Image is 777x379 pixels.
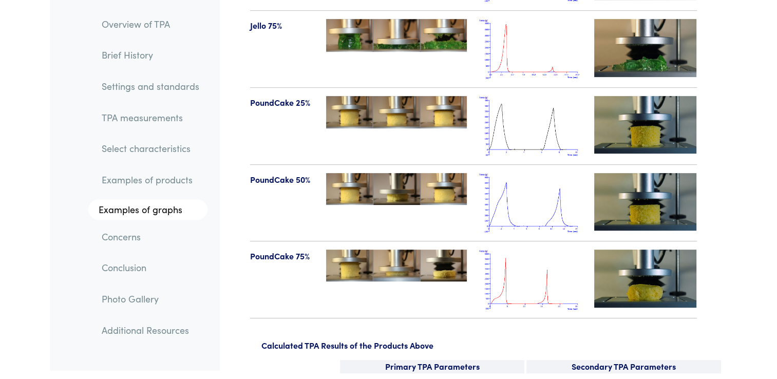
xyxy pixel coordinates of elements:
a: Settings and standards [93,74,207,98]
a: Additional Resources [93,318,207,342]
p: Jello 75% [250,19,314,32]
p: Calculated TPA Results of the Products Above [261,339,722,352]
a: Examples of graphs [88,199,207,220]
img: poundcake-videotn-50.jpg [594,173,697,231]
p: PoundCake 25% [250,96,314,109]
a: Photo Gallery [93,287,207,311]
img: poundcake-25-123-tpa.jpg [326,96,467,128]
img: jello_tpa_75.png [479,19,582,79]
a: Select characteristics [93,137,207,161]
a: Overview of TPA [93,12,207,36]
p: PoundCake 75% [250,250,314,263]
a: Concerns [93,225,207,249]
p: Primary TPA Parameters [340,360,524,373]
img: poundcake_tpa_25.png [479,96,582,156]
p: PoundCake 50% [250,173,314,186]
p: Secondary TPA Parameters [526,360,721,373]
img: jello-75-123-tpa.jpg [326,19,467,51]
img: poundcake-50-123-tpa.jpg [326,173,467,205]
img: jello-videotn-75.jpg [594,19,697,77]
img: poundcake_tpa_75.png [479,250,582,310]
img: poundcake-videotn-25.jpg [594,96,697,154]
a: TPA measurements [93,106,207,129]
a: Conclusion [93,256,207,280]
a: Brief History [93,44,207,67]
img: poundcake_tpa_50.png [479,173,582,233]
img: poundcake-75-123-tpa.jpg [326,250,467,281]
img: poundcake-videotn-75.jpg [594,250,697,307]
a: Examples of products [93,168,207,192]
